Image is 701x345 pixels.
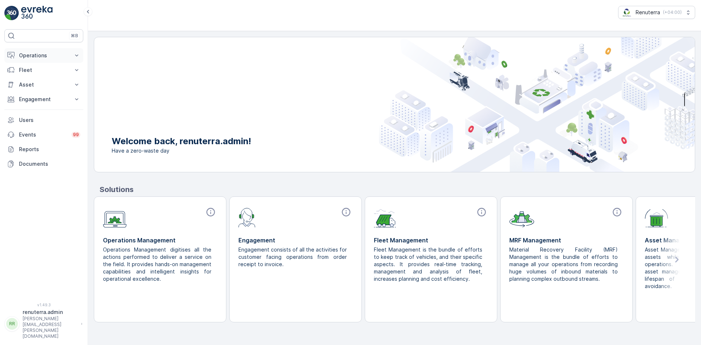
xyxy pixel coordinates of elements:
img: module-icon [103,207,127,228]
p: Users [19,116,80,124]
p: Solutions [100,184,695,195]
p: Documents [19,160,80,168]
p: 99 [73,132,79,138]
p: Reports [19,146,80,153]
button: Renuterra(+04:00) [618,6,695,19]
img: module-icon [374,207,396,227]
a: Users [4,113,83,127]
p: Material Recovery Facility (MRF) Management is the bundle of efforts to manage all your operation... [509,246,618,283]
img: module-icon [509,207,534,227]
p: Welcome back, renuterra.admin! [112,135,251,147]
p: Operations [19,52,69,59]
img: logo_light-DOdMpM7g.png [21,6,53,20]
p: Engagement consists of all the activities for customer facing operations from order receipt to in... [238,246,347,268]
p: Operations Management [103,236,217,245]
button: Asset [4,77,83,92]
img: module-icon [645,207,668,227]
p: ( +04:00 ) [663,9,682,15]
p: Renuterra [636,9,660,16]
a: Reports [4,142,83,157]
p: [PERSON_NAME][EMAIL_ADDRESS][PERSON_NAME][DOMAIN_NAME] [23,316,77,339]
img: module-icon [238,207,256,227]
p: MRF Management [509,236,624,245]
button: Operations [4,48,83,63]
button: Fleet [4,63,83,77]
button: RRrenuterra.admin[PERSON_NAME][EMAIL_ADDRESS][PERSON_NAME][DOMAIN_NAME] [4,308,83,339]
button: Engagement [4,92,83,107]
p: Asset [19,81,69,88]
img: Screenshot_2024-07-26_at_13.33.01.png [621,8,633,16]
p: renuterra.admin [23,308,77,316]
p: Events [19,131,67,138]
p: Fleet Management [374,236,488,245]
p: Fleet [19,66,69,74]
img: logo [4,6,19,20]
a: Documents [4,157,83,171]
p: ⌘B [71,33,78,39]
p: Engagement [19,96,69,103]
p: Fleet Management is the bundle of efforts to keep track of vehicles, and their specific aspects. ... [374,246,482,283]
div: RR [6,318,18,330]
span: Have a zero-waste day [112,147,251,154]
span: v 1.49.3 [4,303,83,307]
a: Events99 [4,127,83,142]
p: Operations Management digitises all the actions performed to deliver a service on the field. It p... [103,246,211,283]
p: Engagement [238,236,353,245]
img: city illustration [379,37,695,172]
